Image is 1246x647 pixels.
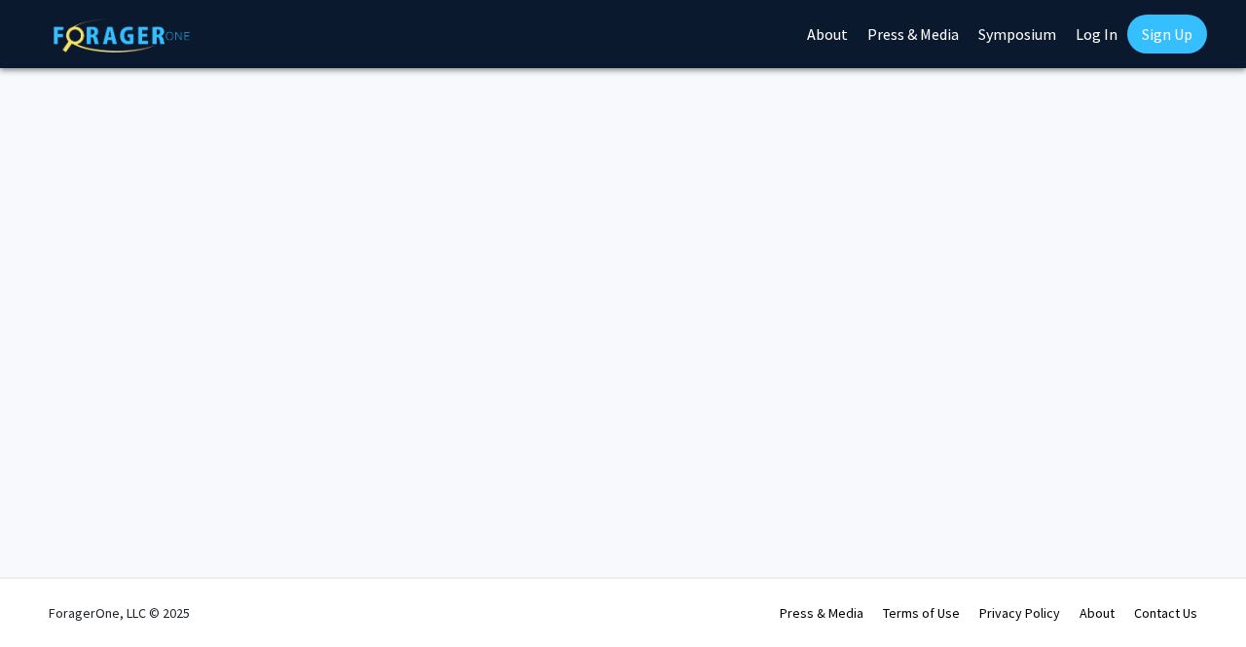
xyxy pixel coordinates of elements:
a: Contact Us [1134,604,1197,622]
a: Privacy Policy [979,604,1060,622]
div: ForagerOne, LLC © 2025 [49,579,190,647]
a: Press & Media [780,604,863,622]
a: About [1080,604,1115,622]
a: Sign Up [1127,15,1207,54]
img: ForagerOne Logo [54,18,190,53]
a: Terms of Use [883,604,960,622]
